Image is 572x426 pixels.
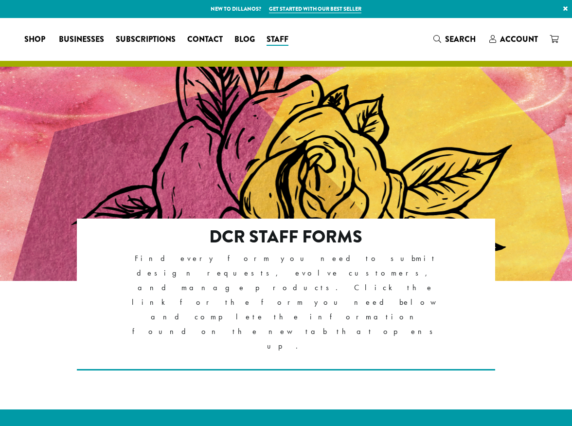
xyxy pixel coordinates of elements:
[116,34,176,46] span: Subscriptions
[500,34,538,45] span: Account
[234,34,255,46] span: Blog
[267,34,288,46] span: Staff
[118,251,454,354] p: Find every form you need to submit design requests, evolve customers, and manage products. Click ...
[24,34,45,46] span: Shop
[18,32,53,47] a: Shop
[269,5,361,13] a: Get started with our best seller
[59,34,104,46] span: Businesses
[445,34,476,45] span: Search
[428,31,483,47] a: Search
[187,34,223,46] span: Contact
[261,32,296,47] a: Staff
[118,226,454,247] h2: DCR Staff Forms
